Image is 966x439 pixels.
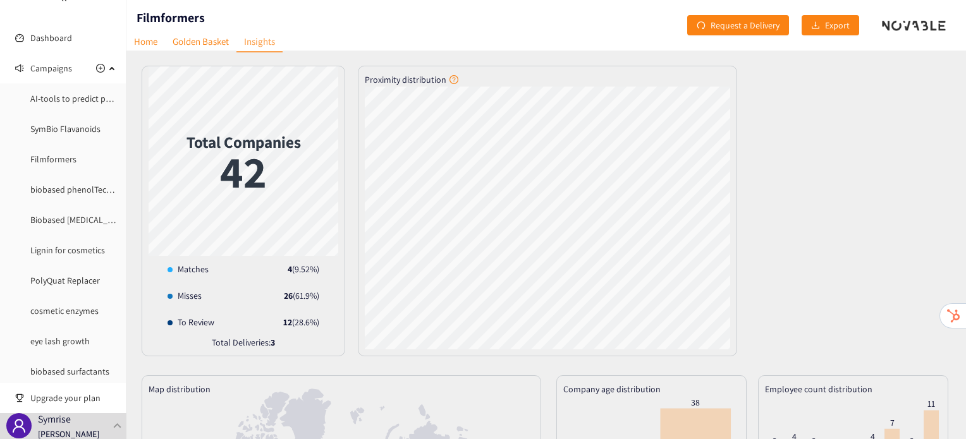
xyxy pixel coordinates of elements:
[283,316,292,328] strong: 12
[288,262,319,276] div: ( 9.52 %)
[711,18,780,32] span: Request a Delivery
[30,32,72,44] a: Dashboard
[30,244,105,256] a: Lignin for cosmetics
[30,123,101,135] a: SymBio Flavanoids
[30,56,72,81] span: Campaigns
[288,263,292,275] strong: 4
[825,18,850,32] span: Export
[283,315,319,329] div: ( 28.6 %)
[15,394,24,402] span: trophy
[15,64,24,73] span: sound
[96,64,105,73] span: plus-circle
[30,335,90,347] a: eye lash growth
[903,378,966,439] iframe: Chat Widget
[38,411,71,427] p: Symrise
[890,417,895,428] tspan: 7
[126,32,165,51] a: Home
[30,93,133,104] a: AI-tools to predict peptides
[168,262,209,276] div: Matches
[30,305,99,316] a: cosmetic enzymes
[149,335,338,356] div: Total Deliveries:
[236,32,283,52] a: Insights
[271,337,275,348] strong: 3
[697,21,706,31] span: redo
[811,21,820,31] span: download
[30,153,76,165] a: Filmformers
[691,397,700,408] tspan: 38
[563,382,740,396] div: Company age distribution
[30,214,129,226] a: Biobased [MEDICAL_DATA]
[168,315,214,329] div: To Review
[30,385,116,411] span: Upgrade your plan
[149,382,534,396] div: Map distribution
[168,289,202,303] div: Misses
[365,73,730,87] div: Proximity distribution
[30,366,109,377] a: biobased surfactants
[449,75,458,84] span: question-circle
[284,289,319,303] div: ( 61.9 %)
[30,184,137,195] a: biobased phenolTechnology
[165,32,236,51] a: Golden Basket
[137,9,205,27] h1: Filmformers
[765,382,941,396] div: Employee count distribution
[687,15,789,35] button: redoRequest a Delivery
[284,290,293,301] strong: 26
[30,275,100,286] a: PolyQuat Replacer
[11,418,27,433] span: user
[802,15,859,35] button: downloadExport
